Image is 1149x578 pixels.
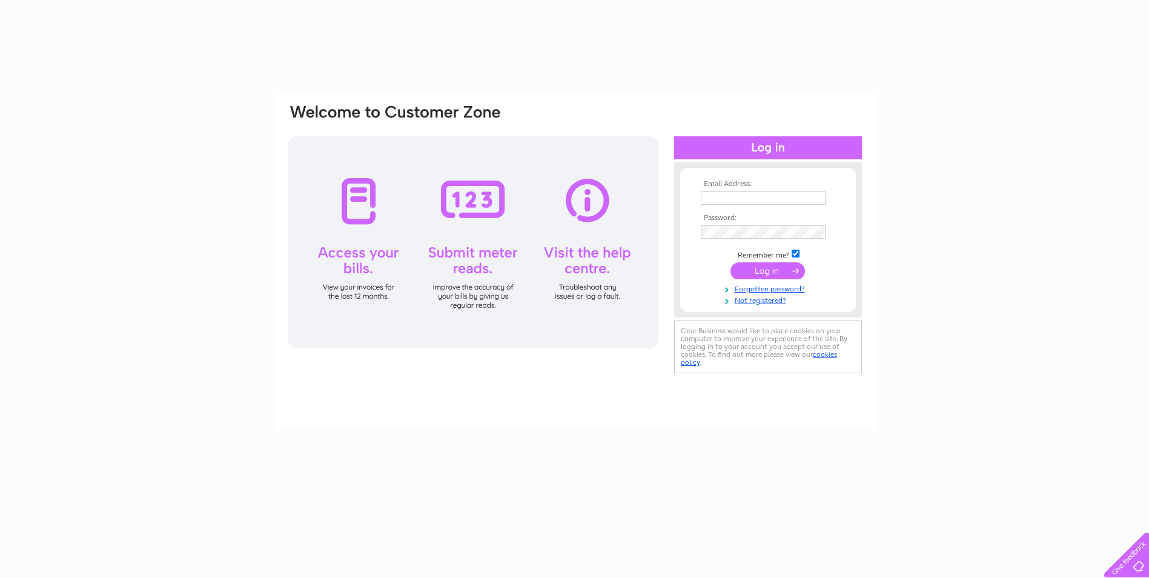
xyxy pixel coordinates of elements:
[698,214,838,222] th: Password:
[698,248,838,260] td: Remember me?
[701,282,838,294] a: Forgotten password?
[701,294,838,305] a: Not registered?
[674,321,862,373] div: Clear Business would like to place cookies on your computer to improve your experience of the sit...
[681,350,837,367] a: cookies policy
[730,262,805,279] input: Submit
[698,180,838,188] th: Email Address:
